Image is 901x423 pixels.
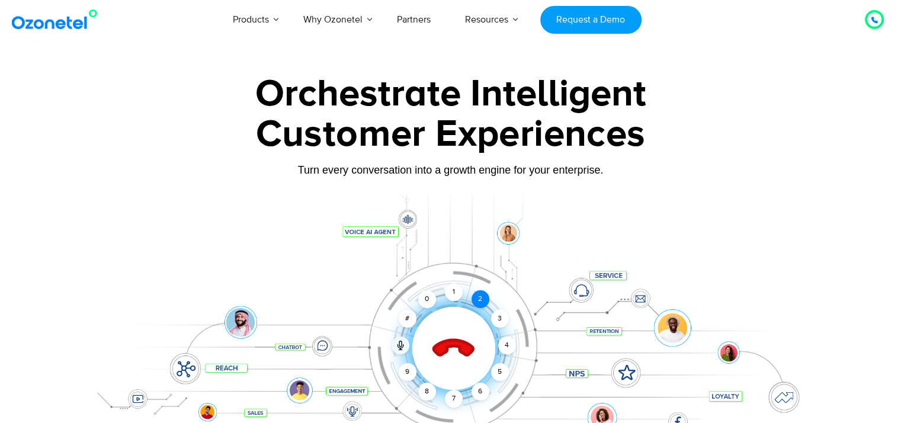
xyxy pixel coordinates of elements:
[418,383,436,400] div: 8
[399,363,416,381] div: 9
[445,390,463,408] div: 7
[472,383,489,400] div: 6
[399,310,416,328] div: #
[81,106,821,163] div: Customer Experiences
[445,283,463,301] div: 1
[490,363,508,381] div: 5
[81,164,821,177] div: Turn every conversation into a growth engine for your enterprise.
[490,310,508,328] div: 3
[418,290,436,308] div: 0
[81,75,821,113] div: Orchestrate Intelligent
[540,6,642,34] a: Request a Demo
[472,290,489,308] div: 2
[498,337,516,354] div: 4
